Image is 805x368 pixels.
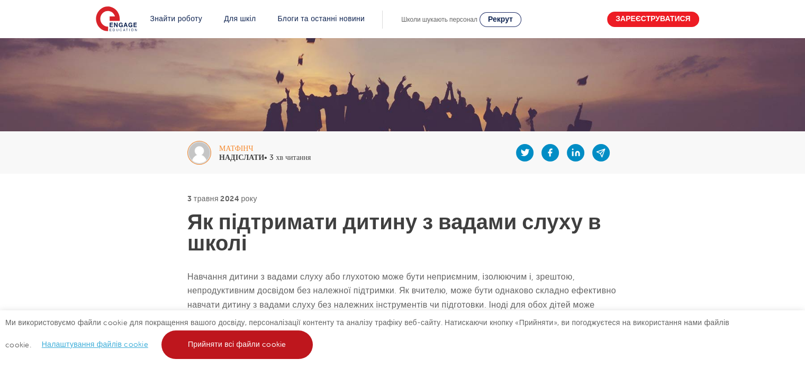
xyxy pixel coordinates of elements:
[42,340,148,348] a: Налаштування файлів cookie
[219,154,264,161] font: НАДІСЛАТИ
[616,15,690,23] font: Зареєструватися
[607,12,699,27] a: Зареєструватися
[187,194,257,203] font: 3 травня 2024 року
[488,15,513,23] font: Рекрут
[277,15,365,23] a: Блоги та останні новини
[188,340,286,348] font: Прийняти всі файли cookie
[401,16,477,23] font: Школи шукають персонал
[96,6,137,33] img: Залучення освіти
[161,330,313,359] a: Прийняти всі файли cookie
[187,210,601,255] font: Як підтримати дитину з вадами слуху в школі
[264,154,311,161] font: • 3 хв читання
[150,15,203,23] a: Знайти роботу
[5,318,729,349] font: Ми використовуємо файли cookie для покращення вашого досвіду, персоналізації контенту та аналізу ...
[219,145,254,152] font: матфінч
[187,272,616,337] font: Навчання дитини з вадами слуху або глухотою може бути неприємним, ізолюючим і, зрештою, непродукт...
[224,15,256,23] a: Для шкіл
[480,12,521,27] a: Рекрут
